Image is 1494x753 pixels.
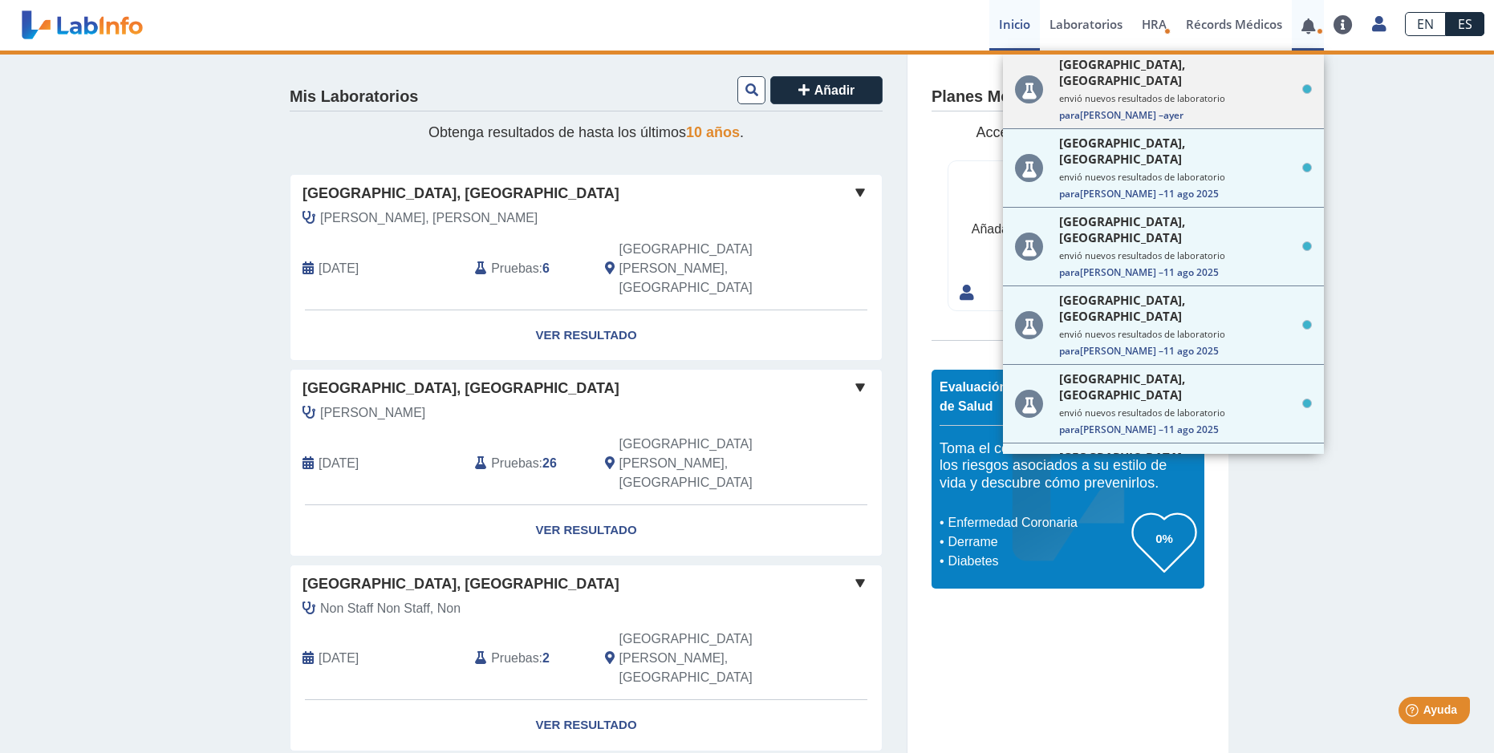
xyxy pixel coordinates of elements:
[542,261,550,275] b: 6
[1405,12,1446,36] a: EN
[1163,423,1219,436] span: 11 ago 2025
[940,440,1196,492] h5: Toma el control de su salud. Identifica los riesgos asociados a su estilo de vida y descubre cómo...
[1059,108,1312,122] span: [PERSON_NAME] –
[1059,171,1312,183] small: envió nuevos resultados de laboratorio
[290,700,882,751] a: Ver Resultado
[1059,213,1297,245] span: [GEOGRAPHIC_DATA], [GEOGRAPHIC_DATA]
[686,124,740,140] span: 10 años
[1059,249,1312,261] small: envió nuevos resultados de laboratorio
[1163,344,1219,358] span: 11 ago 2025
[1446,12,1484,36] a: ES
[619,630,797,687] span: San Juan, PR
[1059,449,1297,481] span: [GEOGRAPHIC_DATA], [GEOGRAPHIC_DATA]
[290,505,882,556] a: Ver Resultado
[319,454,359,473] span: 2024-12-13
[619,240,797,298] span: San Juan, PR
[1059,344,1312,358] span: [PERSON_NAME] –
[319,649,359,668] span: 2024-07-03
[463,630,592,687] div: :
[1059,187,1312,200] span: [PERSON_NAME] –
[1059,56,1297,88] span: [GEOGRAPHIC_DATA], [GEOGRAPHIC_DATA]
[1059,423,1080,436] span: Para
[1059,328,1312,340] small: envió nuevos resultados de laboratorio
[290,310,882,361] a: Ver Resultado
[320,208,538,228] span: Mendez Martinez, Keimari
[302,573,619,595] span: [GEOGRAPHIC_DATA], [GEOGRAPHIC_DATA]
[319,259,359,278] span: 2025-08-11
[491,454,538,473] span: Pruebas
[302,183,619,204] span: [GEOGRAPHIC_DATA], [GEOGRAPHIC_DATA]
[944,552,1132,571] li: Diabetes
[932,87,1051,107] h4: Planes Médicos
[770,76,883,104] button: Añadir
[302,378,619,399] span: [GEOGRAPHIC_DATA], [GEOGRAPHIC_DATA]
[1132,528,1196,549] h3: 0%
[1059,135,1297,167] span: [GEOGRAPHIC_DATA], [GEOGRAPHIC_DATA]
[1059,344,1080,358] span: Para
[491,649,538,668] span: Pruebas
[1059,370,1297,403] span: [GEOGRAPHIC_DATA], [GEOGRAPHIC_DATA]
[619,435,797,492] span: San Juan, PR
[972,220,1164,239] div: Añada una tarjeta para comenzar.
[1059,423,1312,436] span: [PERSON_NAME] –
[1059,265,1312,279] span: [PERSON_NAME] –
[1059,108,1080,122] span: Para
[1059,265,1080,279] span: Para
[320,403,425,423] span: Zeda, Evelyn
[428,124,744,140] span: Obtenga resultados de hasta los últimos .
[463,435,592,492] div: :
[290,87,418,107] h4: Mis Laboratorios
[976,124,1159,140] span: Accede y maneja sus planes
[1163,108,1183,122] span: ayer
[1059,292,1297,324] span: [GEOGRAPHIC_DATA], [GEOGRAPHIC_DATA]
[1059,407,1312,419] small: envió nuevos resultados de laboratorio
[1351,690,1476,735] iframe: Help widget launcher
[542,651,550,665] b: 2
[1059,187,1080,200] span: Para
[463,240,592,298] div: :
[542,456,557,470] b: 26
[1163,265,1219,279] span: 11 ago 2025
[1142,16,1167,32] span: HRA
[491,259,538,278] span: Pruebas
[1059,92,1312,104] small: envió nuevos resultados de laboratorio
[814,83,855,97] span: Añadir
[944,532,1132,552] li: Derrame
[944,513,1132,532] li: Enfermedad Coronaria
[1163,187,1219,200] span: 11 ago 2025
[320,599,461,618] span: Non Staff Non Staff, Non
[940,380,1079,413] span: Evaluación de Riesgos de Salud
